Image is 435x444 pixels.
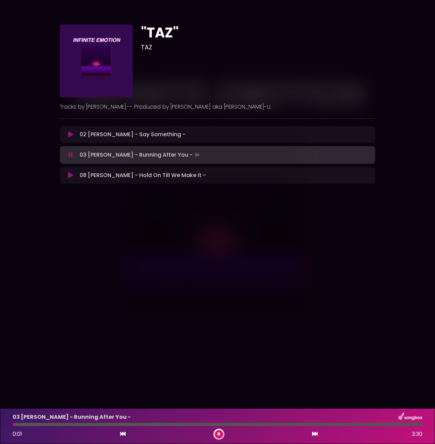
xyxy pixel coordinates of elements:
[80,150,202,160] p: 03 [PERSON_NAME] - Running After You -
[60,103,375,111] p: Tracks by [PERSON_NAME].-- Produced by [PERSON_NAME] aka [PERSON_NAME]-U.
[60,25,133,97] img: IcwQz5fkR8S13jmypdGW
[193,150,202,160] img: waveform4.gif
[141,25,375,41] h1: "TAZ"
[80,130,186,139] p: 02 [PERSON_NAME] - Say Something -
[141,44,375,51] h3: TAZ
[80,171,206,179] p: 08 [PERSON_NAME] - Hold On Till We Make It -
